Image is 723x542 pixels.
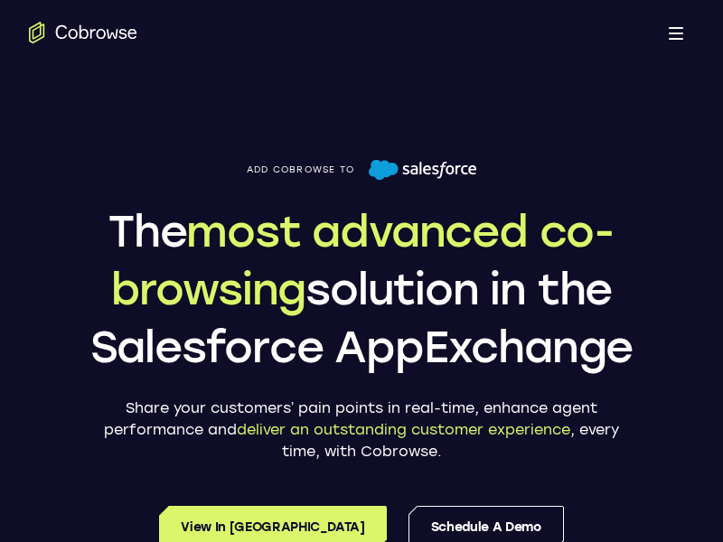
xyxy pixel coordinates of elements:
[111,205,615,315] span: most advanced co-browsing
[29,22,137,43] a: Go to the home page
[247,164,355,175] span: Add Cobrowse to
[90,397,633,463] p: Share your customers’ pain points in real-time, enhance agent performance and , every time, with ...
[369,159,476,181] img: Salesforce logo
[29,202,694,376] h1: The solution in the Salesforce AppExchange
[237,421,570,438] span: deliver an outstanding customer experience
